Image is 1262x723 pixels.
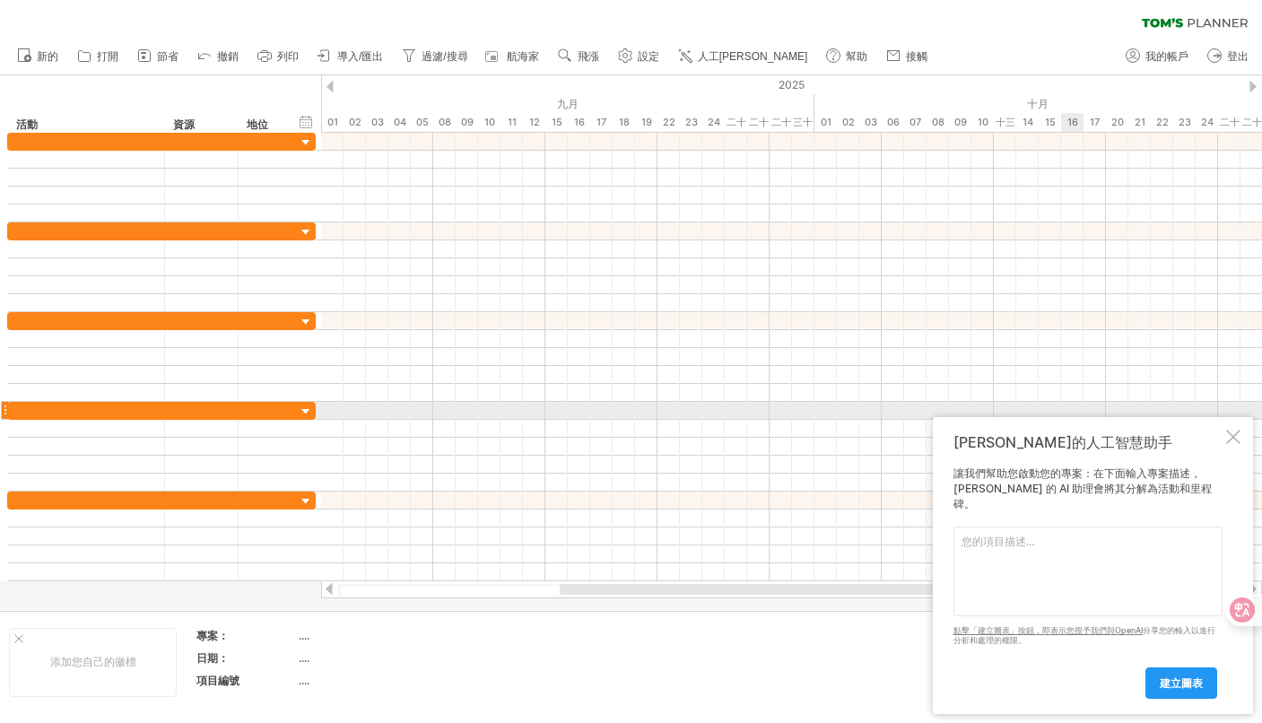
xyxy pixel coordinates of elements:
font: 01 [327,116,338,128]
font: 幫助 [846,50,867,63]
a: 打開 [73,45,124,68]
div: 2025年9月18日星期四 [613,113,635,132]
div: 2025年9月1日星期一 [321,113,344,132]
a: 新的 [13,45,64,68]
div: 2025年9月5日星期五 [411,113,433,132]
font: 導入/匯出 [337,50,383,63]
font: 21 [1135,116,1145,128]
div: 2025年10月16日星期四 [1061,113,1084,132]
font: 24 [708,116,720,128]
font: 04 [394,116,406,128]
div: 2025年10月10日星期五 [971,113,994,132]
font: 添加您自己的徽標 [50,655,136,668]
font: 15 [552,116,562,128]
div: 2025年10月21日星期二 [1128,113,1151,132]
div: 2025年10月2日星期四 [837,113,859,132]
font: 18 [619,116,630,128]
div: 2025年10月15日星期三 [1039,113,1061,132]
font: 飛漲 [578,50,599,63]
div: 2025年9月12日，星期五 [523,113,545,132]
font: 24 [1201,116,1214,128]
font: 我的帳戶 [1145,50,1188,63]
div: 2025年9月10日星期三 [478,113,500,132]
font: 撤銷 [217,50,239,63]
font: 日期： [196,651,229,665]
font: 20 [1111,116,1124,128]
font: 2025 [779,78,805,91]
div: 2025年10月17日星期五 [1084,113,1106,132]
a: 登出 [1203,45,1254,68]
font: 十月 [1027,97,1049,110]
div: 2025年9月24日星期三 [702,113,725,132]
a: 導入/匯出 [313,45,388,68]
div: 2025年9月2日星期二 [344,113,366,132]
font: 二十九 [771,116,791,147]
font: 十三 [996,116,1015,128]
font: 二十六 [749,116,769,147]
font: .... [299,674,309,687]
div: 2025年10月3日星期五 [859,113,882,132]
font: 17 [596,116,606,128]
font: 22 [663,116,675,128]
div: 2025年9月16日星期二 [568,113,590,132]
font: 09 [461,116,474,128]
div: 2025年10月6日星期一 [882,113,904,132]
font: 人工[PERSON_NAME] [698,50,808,63]
font: 12 [529,116,540,128]
font: 22 [1156,116,1169,128]
font: 打開 [97,50,118,63]
div: 2025年9月15日星期一 [545,113,568,132]
font: 15 [1045,116,1056,128]
font: 項目編號 [196,674,239,687]
font: 二十五 [727,116,746,147]
font: 資源 [173,118,195,131]
font: 23 [1179,116,1191,128]
font: 新的 [37,50,58,63]
font: 10 [978,116,988,128]
a: 列印 [253,45,304,68]
a: 點擊「建立圖表」按鈕，即表示您授予我們與OpenAI [953,625,1143,635]
font: 11 [508,116,517,128]
font: 三十 [793,116,813,128]
div: 2025年10月8日星期三 [927,113,949,132]
font: 九月 [557,97,579,110]
div: 2025年9月17日星期三 [590,113,613,132]
div: 2025年10月27日星期一 [1218,113,1240,132]
a: 節省 [133,45,184,68]
div: 2025年10月22日星期三 [1151,113,1173,132]
font: 二十七 [1220,116,1240,147]
div: 2025年9月 [321,94,814,113]
font: 06 [887,116,900,128]
font: 讓我們幫助您啟動您的專案：在下面輸入專案描述，[PERSON_NAME] 的 AI 助理會將其分解為活動和里程碑。 [953,466,1212,510]
font: 07 [910,116,921,128]
font: 登出 [1227,50,1249,63]
div: 2025年9月30日星期二 [792,113,814,132]
font: 02 [842,116,855,128]
a: 設定 [614,45,665,68]
font: 02 [349,116,361,128]
font: .... [299,629,309,642]
div: 2025年9月19日星期五 [635,113,657,132]
div: 2025年10月13日星期一 [994,113,1016,132]
font: 航海家 [507,50,539,63]
div: 2025年9月8日星期一 [433,113,456,132]
font: 16 [574,116,585,128]
font: 二十八 [1242,116,1262,147]
font: 08 [439,116,451,128]
font: 01 [821,116,831,128]
div: 2025年9月3日星期三 [366,113,388,132]
div: 2025年10月14日星期二 [1016,113,1039,132]
div: 2025年10月20日星期一 [1106,113,1128,132]
font: 14 [1023,116,1033,128]
a: 我的帳戶 [1121,45,1194,68]
font: 過濾/搜尋 [422,50,467,63]
font: 以進行分析和處理的權限。 [953,625,1215,645]
div: 2025年9月29日星期一 [770,113,792,132]
font: 節省 [157,50,178,63]
div: 2025年10月7日星期二 [904,113,927,132]
div: 2025年9月11日，星期四 [500,113,523,132]
font: 05 [416,116,429,128]
div: 2025年10月9日星期四 [949,113,971,132]
font: [PERSON_NAME]的人工智慧助手 [953,433,1172,451]
font: 08 [932,116,944,128]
